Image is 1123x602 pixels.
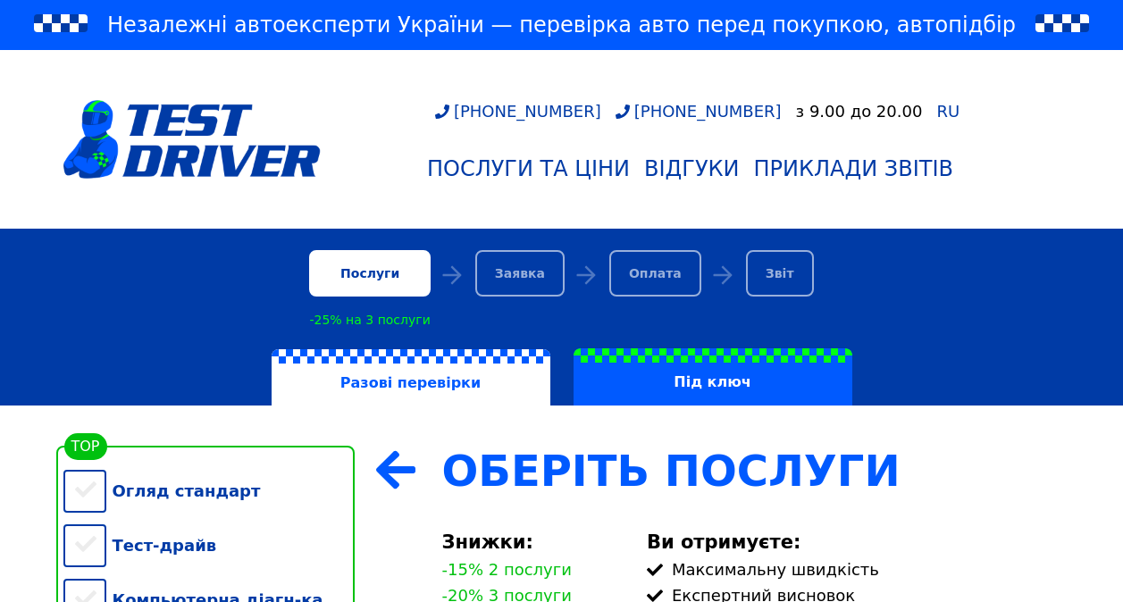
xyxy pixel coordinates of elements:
div: Приклади звітів [754,156,953,181]
label: Під ключ [574,348,852,406]
div: -25% на 3 послуги [309,313,430,327]
a: RU [936,104,960,120]
a: Приклади звітів [747,149,960,188]
div: Відгуки [644,156,740,181]
div: Послуги [309,250,430,297]
a: Послуги та Ціни [420,149,637,188]
label: Разові перевірки [272,349,550,406]
div: Ви отримуєте: [647,531,1060,553]
div: Тест-драйв [63,518,355,573]
div: -15% 2 послуги [442,560,572,579]
a: Під ключ [562,348,864,406]
div: Оплата [609,250,701,297]
a: logotype@3x [63,57,321,222]
a: [PHONE_NUMBER] [616,102,782,121]
div: з 9.00 до 20.00 [796,102,923,121]
img: logotype@3x [63,100,321,179]
div: Максимальну швидкість [647,560,1060,579]
a: Відгуки [637,149,747,188]
div: Звіт [746,250,814,297]
div: Знижки: [442,531,625,553]
span: Незалежні автоексперти України — перевірка авто перед покупкою, автопідбір [107,11,1016,39]
div: Послуги та Ціни [427,156,630,181]
span: RU [936,102,960,121]
div: Огляд стандарт [63,464,355,518]
div: Оберіть Послуги [442,446,1060,496]
a: [PHONE_NUMBER] [435,102,601,121]
div: Заявка [475,250,565,297]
